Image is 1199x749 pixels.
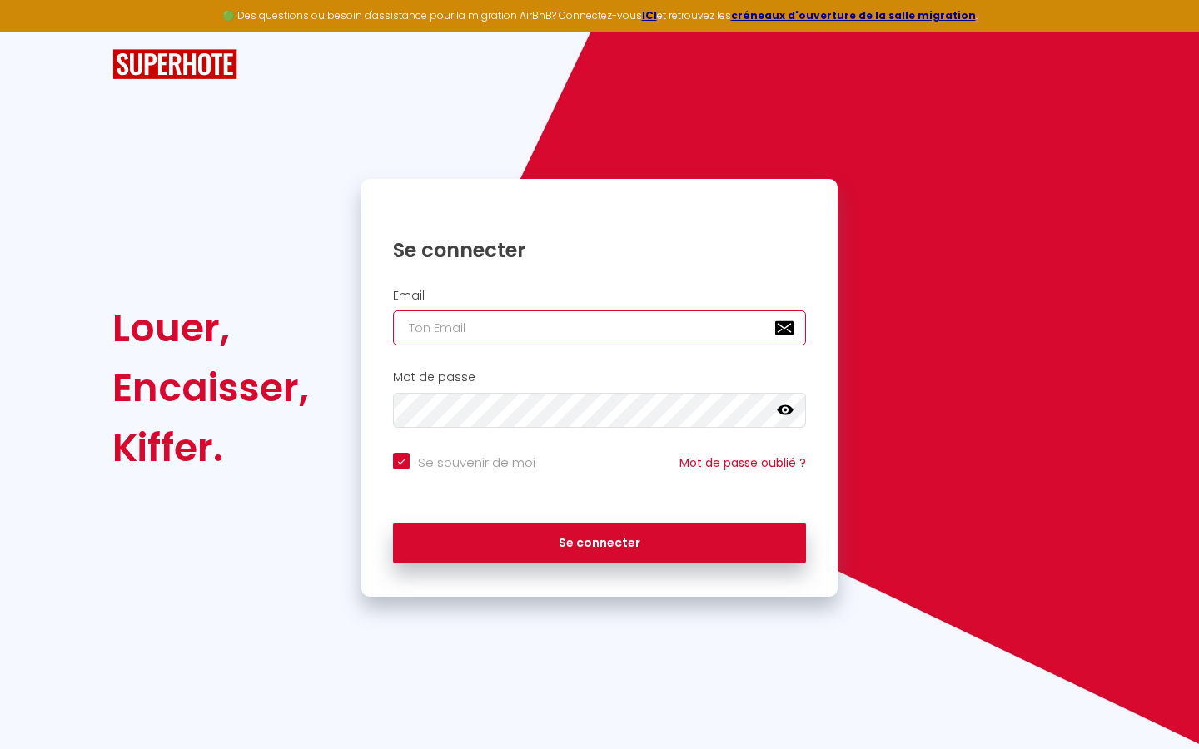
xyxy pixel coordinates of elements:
[731,8,976,22] a: créneaux d'ouverture de la salle migration
[112,418,309,478] div: Kiffer.
[393,370,806,384] h2: Mot de passe
[393,237,806,263] h1: Se connecter
[393,289,806,303] h2: Email
[112,49,237,80] img: SuperHote logo
[642,8,657,22] a: ICI
[112,358,309,418] div: Encaisser,
[112,298,309,358] div: Louer,
[393,310,806,345] input: Ton Email
[393,523,806,564] button: Se connecter
[679,454,806,471] a: Mot de passe oublié ?
[13,7,63,57] button: Ouvrir le widget de chat LiveChat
